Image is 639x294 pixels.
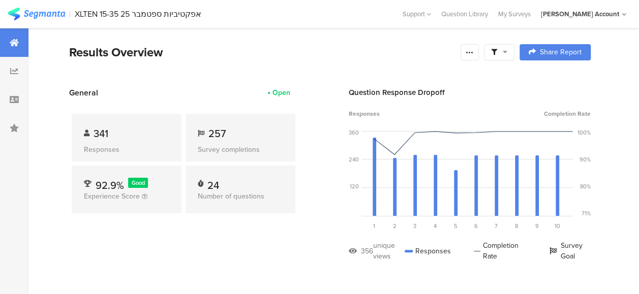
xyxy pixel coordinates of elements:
div: 356 [361,246,373,256]
div: Responses [84,144,169,155]
span: 2 [393,222,397,230]
a: Question Library [436,9,493,19]
div: 100% [577,128,591,137]
span: 5 [454,222,458,230]
span: 4 [434,222,437,230]
img: segmanta logo [8,8,65,20]
span: 341 [94,126,108,141]
span: 6 [474,222,478,230]
span: Share Report [540,49,582,56]
div: XLTEN 15-35 אפקטיביות ספטמבר 25 [75,9,201,19]
span: Good [132,179,145,187]
div: Open [272,87,290,98]
div: 90% [580,155,591,164]
span: 7 [495,222,498,230]
div: 80% [580,182,591,190]
div: 24 [207,178,219,188]
div: 120 [350,182,359,190]
div: | [69,8,71,20]
div: Survey completions [198,144,283,155]
span: Experience Score [84,191,140,202]
div: Responses [405,240,451,262]
div: 360 [349,128,359,137]
a: My Surveys [493,9,536,19]
span: 92.9% [96,178,124,193]
span: 257 [208,126,226,141]
span: General [69,87,98,99]
div: Completion Rate [474,240,527,262]
div: Support [403,6,431,22]
span: 3 [413,222,416,230]
span: Completion Rate [544,109,591,118]
div: Survey Goal [549,240,591,262]
div: Question Response Dropoff [349,87,591,98]
span: Number of questions [198,191,264,202]
div: [PERSON_NAME] Account [541,9,619,19]
div: 71% [582,209,591,217]
span: 9 [535,222,539,230]
span: 10 [555,222,560,230]
span: Responses [349,109,380,118]
div: unique views [373,240,405,262]
div: 240 [349,155,359,164]
div: Results Overview [69,43,455,61]
span: 1 [373,222,375,230]
span: 8 [515,222,518,230]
